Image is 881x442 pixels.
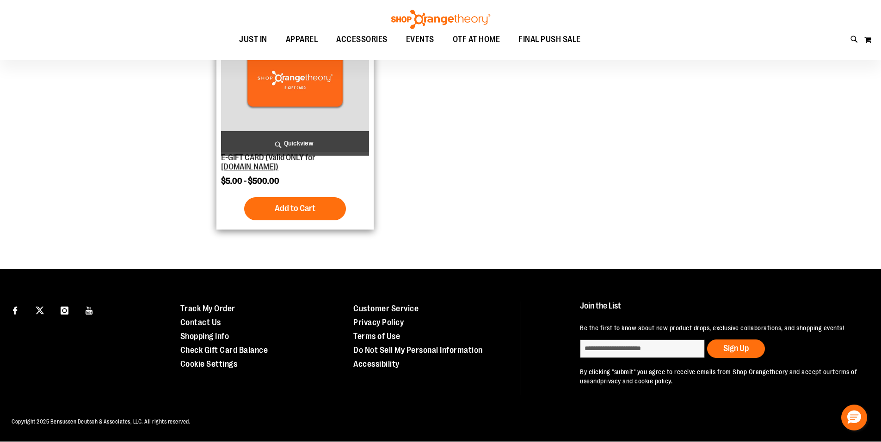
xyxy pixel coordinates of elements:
a: E-GIFT CARD (Valid ONLY for ShopOrangetheory.com)NEW [221,4,369,153]
a: Cookie Settings [180,359,238,369]
span: APPAREL [286,29,318,50]
a: EVENTS [397,29,444,50]
a: Visit our Instagram page [56,302,73,318]
span: Sign Up [723,344,749,353]
span: Add to Cart [275,203,315,213]
a: OTF AT HOME [444,29,510,50]
input: enter email [580,339,705,358]
span: Copyright 2025 Bensussen Deutsch & Associates, LLC. All rights reserved. [12,418,191,425]
span: JUST IN [239,29,267,50]
a: Accessibility [353,359,400,369]
a: privacy and cookie policy. [600,377,672,385]
a: FINAL PUSH SALE [509,29,590,50]
a: Check Gift Card Balance [180,345,268,355]
a: Track My Order [180,304,235,313]
a: terms of use [580,368,857,385]
a: Do Not Sell My Personal Information [353,345,483,355]
p: By clicking "submit" you agree to receive emails from Shop Orangetheory and accept our and [580,367,860,386]
a: Privacy Policy [353,318,404,327]
a: Quickview [221,131,369,156]
a: Customer Service [353,304,419,313]
button: Sign Up [707,339,765,358]
p: Be the first to know about new product drops, exclusive collaborations, and shopping events! [580,323,860,333]
a: JUST IN [230,29,277,50]
button: Hello, have a question? Let’s chat. [841,405,867,430]
span: EVENTS [406,29,434,50]
span: OTF AT HOME [453,29,500,50]
h4: Join the List [580,302,860,319]
a: Visit our Facebook page [7,302,23,318]
img: E-GIFT CARD (Valid ONLY for ShopOrangetheory.com) [221,4,369,152]
img: Twitter [36,306,44,315]
a: Contact Us [180,318,221,327]
img: Shop Orangetheory [390,10,492,29]
span: $5.00 - $500.00 [221,176,279,186]
a: Visit our Youtube page [81,302,98,318]
a: Shopping Info [180,332,229,341]
a: APPAREL [277,29,327,50]
a: E-GIFT CARD (Valid ONLY for [DOMAIN_NAME]) [221,153,315,171]
span: FINAL PUSH SALE [518,29,581,50]
a: Visit our X page [32,302,48,318]
a: Terms of Use [353,332,400,341]
a: ACCESSORIES [327,29,397,50]
span: ACCESSORIES [336,29,388,50]
button: Add to Cart [244,197,346,220]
